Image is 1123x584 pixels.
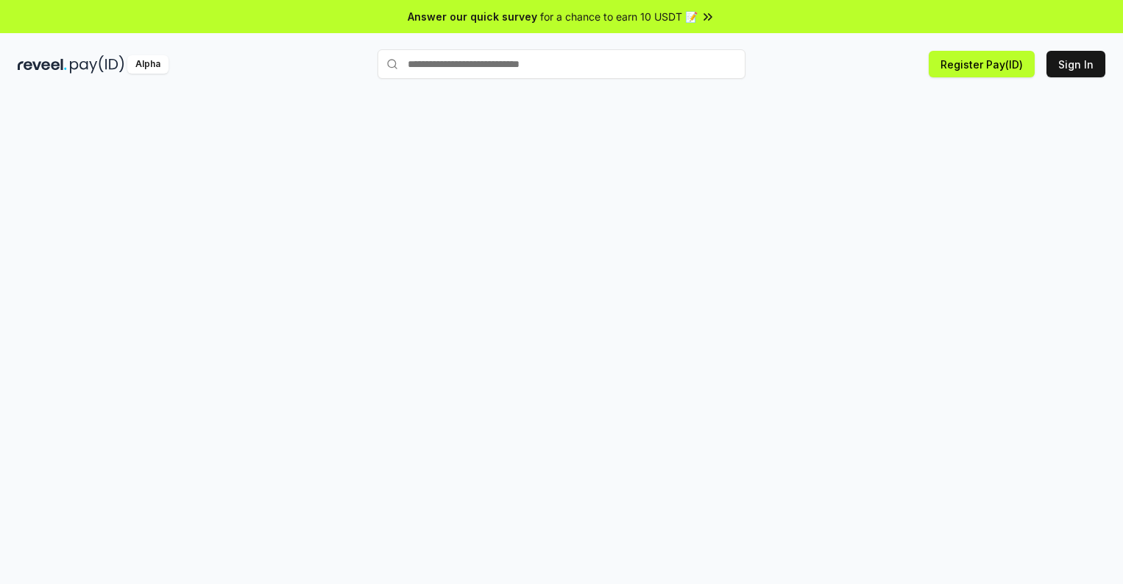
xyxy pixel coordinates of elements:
[929,51,1035,77] button: Register Pay(ID)
[127,55,169,74] div: Alpha
[540,9,698,24] span: for a chance to earn 10 USDT 📝
[18,55,67,74] img: reveel_dark
[408,9,537,24] span: Answer our quick survey
[70,55,124,74] img: pay_id
[1046,51,1105,77] button: Sign In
